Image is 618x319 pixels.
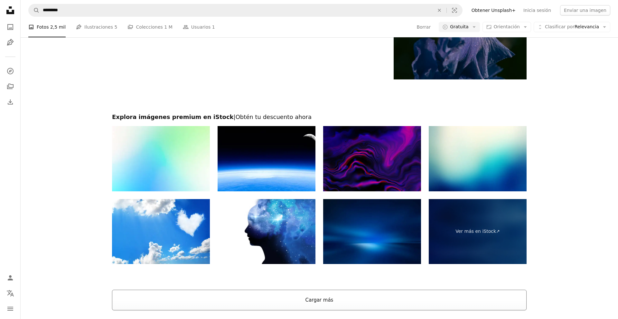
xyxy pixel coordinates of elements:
form: Encuentra imágenes en todo el sitio [28,4,463,17]
a: Colecciones [4,80,17,93]
span: 5 [114,23,117,31]
a: Colecciones 1 M [127,17,172,37]
a: Inicio — Unsplash [4,4,17,18]
a: Fotos [4,21,17,33]
img: silueta de humano virtual con chakras de aura en la nebulosa espacial ilustración 3d [218,199,315,264]
a: Usuarios 1 [183,17,215,37]
a: Historial de descargas [4,96,17,108]
img: Suave fondo abstracto de color [429,126,527,191]
a: Ilustraciones [4,36,17,49]
span: 1 [212,23,215,31]
a: Ver más en iStock↗ [429,199,527,264]
span: Clasificar por [545,24,575,29]
a: Explorar [4,65,17,77]
button: Idioma [4,287,17,300]
button: Borrar [432,4,446,16]
img: Mármol colorido Neon Wave patrón prisma Glitch efecto abstracto fondo oscuro púrpura azul calient... [323,126,421,191]
a: Obtener Unsplash+ [468,5,520,15]
button: Menú [4,302,17,315]
button: Enviar una imagen [560,5,610,15]
img: Love in sky, heart shaped cloud in sunny sky [112,199,210,264]
span: Gratuita [450,24,469,30]
button: Borrar [416,22,431,32]
button: Gratuita [439,22,480,32]
button: Buscar en Unsplash [29,4,40,16]
a: Iniciar sesión / Registrarse [4,271,17,284]
h2: Explora imágenes premium en iStock [112,113,527,121]
button: Búsqueda visual [447,4,462,16]
button: Clasificar porRelevancia [534,22,610,32]
button: Cargar más [112,290,527,310]
span: | Obtén tu descuento ahora [234,114,312,120]
span: 1 M [164,23,172,31]
button: Orientación [482,22,531,32]
a: Inicia sesión [520,5,555,15]
img: Rayos borrosos de fondo azul abstracto claro [323,199,421,264]
a: Ilustraciones 5 [76,17,117,37]
span: Relevancia [545,24,599,30]
span: Orientación [494,24,520,29]
img: Planeta tierra y Luna [218,126,315,191]
img: Colorido pastel degradado borroso azul verde blanco efecto de vidrio esmerilado banner de fondo a... [112,126,210,191]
